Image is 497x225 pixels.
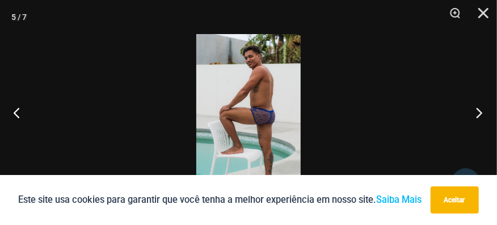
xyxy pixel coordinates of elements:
p: Este site usa cookies para garantir que você tenha a melhor experiência em nosso site. [19,192,422,207]
button: Próximo [454,84,497,141]
button: Aceitar [431,186,479,214]
img: Tinta de Sinos 007 Tronco 02 [196,34,301,191]
div: 5 / 7 [11,9,27,26]
a: Saiba Mais [377,194,422,205]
